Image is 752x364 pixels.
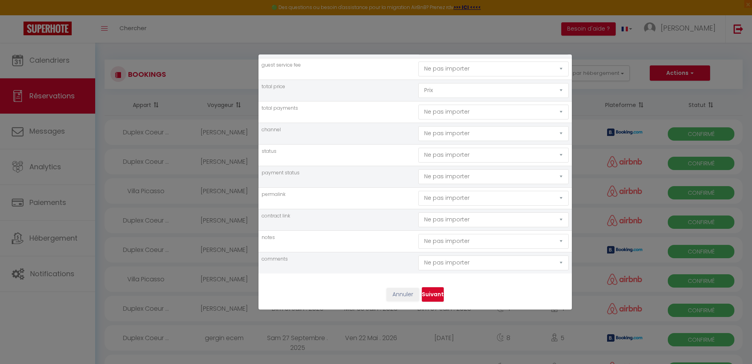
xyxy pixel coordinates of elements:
td: contract link [258,209,415,230]
td: total payments [258,101,415,123]
button: Annuler [387,288,419,301]
td: channel [258,123,415,144]
td: total price [258,80,415,101]
td: notes [258,230,415,252]
td: guest service fee [258,58,415,80]
td: payment status [258,166,415,187]
button: Suivant [422,287,444,302]
td: permalink [258,187,415,209]
td: status [258,144,415,166]
td: comments [258,252,415,273]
